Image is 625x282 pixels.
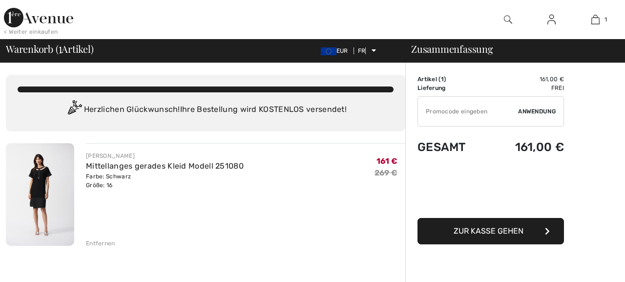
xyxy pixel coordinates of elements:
[376,156,398,166] font: 161 €
[518,108,556,115] font: Anwendung
[515,140,564,154] font: 161,00 €
[86,240,115,247] font: Entfernen
[6,42,59,55] font: Warenkorb (
[86,152,135,159] font: [PERSON_NAME]
[540,14,563,26] a: Einloggen
[540,76,564,83] font: 161,00 €
[547,14,556,25] img: Meine Informationen
[321,47,336,55] img: Euro
[4,28,58,35] font: < Weiter einkaufen
[4,8,73,27] img: 1. Allee
[417,218,564,244] button: Zur Kasse gehen
[375,168,398,177] font: 269 ​​€
[86,173,131,180] font: Farbe: Schwarz
[591,14,600,25] img: Mein Warenkorb
[180,105,347,114] font: Ihre Bestellung wird KOSTENLOS versendet!
[64,100,84,120] img: Congratulation2.svg
[418,97,518,126] input: Aktionscode
[417,76,441,83] font: Artikel (
[551,85,564,91] font: Frei
[444,76,446,83] font: )
[336,47,348,54] font: EUR
[504,14,512,25] img: Forschung
[86,182,113,189] font: Größe: 16
[411,42,493,55] font: Zusammenfassung
[6,143,74,246] img: Mittellanges gerades Kleid Modell 251080
[62,42,93,55] font: Artikel)
[59,39,62,56] font: 1
[604,16,607,23] font: 1
[84,105,180,114] font: Herzlichen Glückwunsch!
[358,47,366,54] font: FR
[417,140,466,154] font: Gesamt
[441,76,444,83] font: 1
[417,85,446,91] font: Lieferung
[86,161,244,171] a: Mittellanges gerades Kleid Modell 251080
[574,14,617,25] a: 1
[454,226,523,236] font: Zur Kasse gehen
[417,164,564,215] iframe: PayPal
